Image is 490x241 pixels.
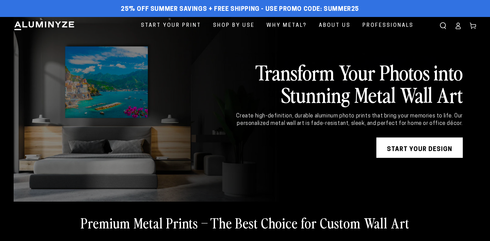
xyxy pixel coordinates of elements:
span: Start Your Print [141,21,201,30]
a: Start Your Print [136,17,206,34]
img: Aluminyze [14,21,75,31]
span: Why Metal? [266,21,307,30]
div: Create high-definition, durable aluminum photo prints that bring your memories to life. Our perso... [216,112,463,128]
h2: Premium Metal Prints – The Best Choice for Custom Wall Art [81,214,409,231]
a: Professionals [357,17,419,34]
a: Shop By Use [208,17,260,34]
a: START YOUR DESIGN [376,137,463,158]
h2: Transform Your Photos into Stunning Metal Wall Art [216,61,463,106]
summary: Search our site [436,18,451,33]
a: About Us [314,17,356,34]
a: Why Metal? [261,17,312,34]
span: Shop By Use [213,21,255,30]
span: Professionals [362,21,413,30]
span: About Us [319,21,350,30]
span: 25% off Summer Savings + Free Shipping - Use Promo Code: SUMMER25 [121,6,359,13]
